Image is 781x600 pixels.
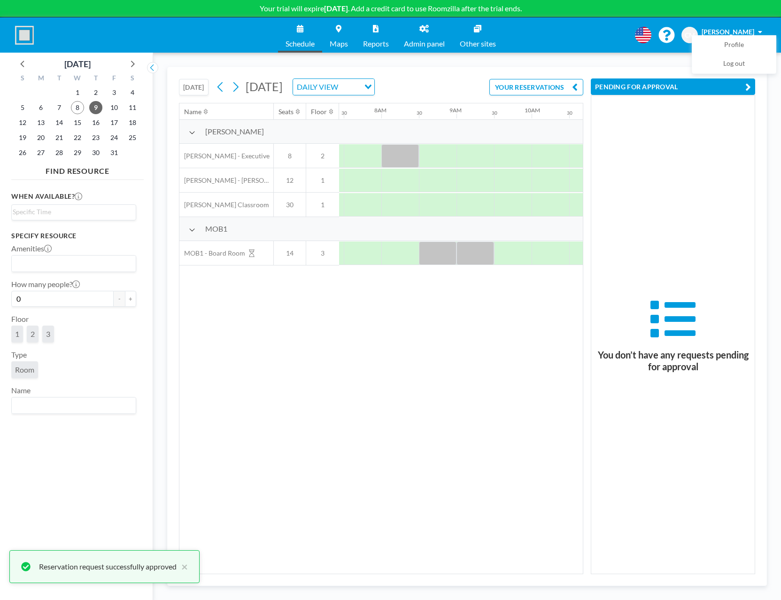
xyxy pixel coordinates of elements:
span: Thursday, October 2, 2025 [89,86,102,99]
div: T [50,73,69,85]
div: Search for option [12,205,136,219]
span: Friday, October 17, 2025 [108,116,121,129]
label: Type [11,350,27,359]
span: [PERSON_NAME] [702,28,754,36]
div: Search for option [293,79,374,95]
div: Floor [311,108,327,116]
div: M [32,73,50,85]
div: Search for option [12,256,136,272]
span: Reports [363,40,389,47]
button: PENDING FOR APPROVAL [591,78,755,95]
span: Friday, October 31, 2025 [108,146,121,159]
span: Monday, October 20, 2025 [34,131,47,144]
span: Maps [330,40,348,47]
span: Wednesday, October 8, 2025 [71,101,84,114]
span: MOB1 [205,224,227,234]
img: organization-logo [15,26,34,45]
span: DAILY VIEW [295,81,340,93]
span: [PERSON_NAME] - [PERSON_NAME] [179,176,273,185]
span: Sunday, October 12, 2025 [16,116,29,129]
span: Wednesday, October 15, 2025 [71,116,84,129]
span: Sunday, October 26, 2025 [16,146,29,159]
div: 10AM [525,107,540,114]
span: Saturday, October 11, 2025 [126,101,139,114]
span: Tuesday, October 7, 2025 [53,101,66,114]
span: Monday, October 27, 2025 [34,146,47,159]
span: Thursday, October 16, 2025 [89,116,102,129]
button: + [125,291,136,307]
span: MOB1 - Board Room [179,249,245,257]
span: 3 [306,249,339,257]
span: Wednesday, October 29, 2025 [71,146,84,159]
span: [PERSON_NAME] [205,127,264,136]
input: Search for option [341,81,359,93]
div: W [69,73,87,85]
span: Schedule [286,40,315,47]
div: 30 [492,110,497,116]
span: Friday, October 3, 2025 [108,86,121,99]
span: Tuesday, October 28, 2025 [53,146,66,159]
div: F [105,73,123,85]
span: Friday, October 24, 2025 [108,131,121,144]
div: 30 [341,110,347,116]
span: Profile [724,40,744,50]
span: Admin panel [404,40,445,47]
span: [PERSON_NAME] - Executive [179,152,270,160]
div: 9AM [449,107,462,114]
button: [DATE] [179,79,209,95]
span: 1 [306,176,339,185]
span: 8 [274,152,306,160]
span: Other sites [460,40,496,47]
h3: You don’t have any requests pending for approval [591,349,755,373]
div: [DATE] [64,57,91,70]
span: Monday, October 13, 2025 [34,116,47,129]
span: 1 [306,201,339,209]
span: Sunday, October 19, 2025 [16,131,29,144]
span: Thursday, October 23, 2025 [89,131,102,144]
h3: Specify resource [11,232,136,240]
span: Tuesday, October 14, 2025 [53,116,66,129]
div: Search for option [12,397,136,413]
span: 2 [306,152,339,160]
label: Name [11,386,31,395]
span: Monday, October 6, 2025 [34,101,47,114]
span: Friday, October 10, 2025 [108,101,121,114]
input: Search for option [13,257,131,270]
span: Saturday, October 18, 2025 [126,116,139,129]
label: Floor [11,314,29,324]
div: 30 [417,110,422,116]
input: Search for option [13,207,131,217]
a: Other sites [452,17,503,53]
div: 8AM [374,107,387,114]
label: Amenities [11,244,52,253]
span: 14 [274,249,306,257]
span: [PERSON_NAME] Classroom [179,201,269,209]
span: Thursday, October 30, 2025 [89,146,102,159]
span: Tuesday, October 21, 2025 [53,131,66,144]
span: CM [685,31,695,39]
span: Thursday, October 9, 2025 [89,101,102,114]
a: Maps [322,17,356,53]
label: How many people? [11,280,80,289]
div: S [123,73,141,85]
b: [DATE] [324,4,348,13]
div: 30 [567,110,572,116]
input: Search for option [13,399,131,412]
a: Profile [692,36,776,55]
span: [DATE] [246,79,283,94]
div: Name [184,108,201,116]
span: Wednesday, October 1, 2025 [71,86,84,99]
button: close [177,561,188,572]
span: 2 [31,329,35,338]
div: Reservation request successfully approved [39,561,177,572]
a: Log out [692,55,776,73]
button: YOUR RESERVATIONS [489,79,583,95]
span: 1 [15,329,19,338]
span: 12 [274,176,306,185]
a: Admin panel [396,17,452,53]
button: - [114,291,125,307]
span: 30 [274,201,306,209]
a: Schedule [278,17,322,53]
h4: FIND RESOURCE [11,163,144,176]
div: Seats [278,108,294,116]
